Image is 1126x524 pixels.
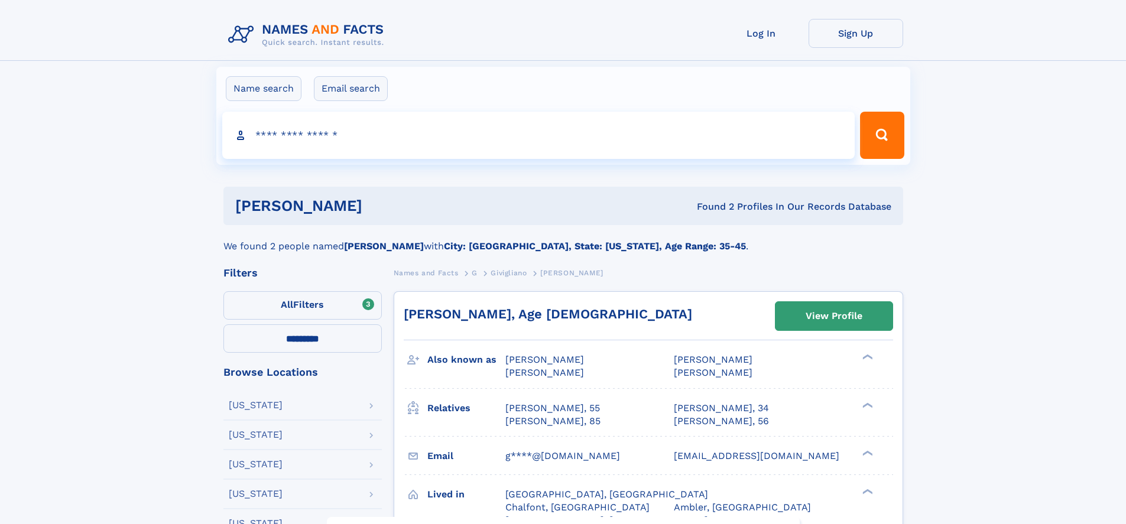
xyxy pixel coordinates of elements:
h3: Also known as [427,350,505,370]
a: Names and Facts [394,265,459,280]
a: [PERSON_NAME], Age [DEMOGRAPHIC_DATA] [404,307,692,321]
a: G [472,265,478,280]
span: [PERSON_NAME] [674,367,752,378]
span: [EMAIL_ADDRESS][DOMAIN_NAME] [674,450,839,461]
img: Logo Names and Facts [223,19,394,51]
div: Filters [223,268,382,278]
h3: Lived in [427,484,505,505]
div: ❯ [859,353,874,361]
b: City: [GEOGRAPHIC_DATA], State: [US_STATE], Age Range: 35-45 [444,240,746,252]
input: search input [222,112,855,159]
a: Givigliano [491,265,527,280]
b: [PERSON_NAME] [344,240,424,252]
a: Log In [714,19,809,48]
div: View Profile [806,302,862,330]
div: [US_STATE] [229,460,283,469]
label: Email search [314,76,388,101]
span: Givigliano [491,269,527,277]
a: View Profile [775,302,893,330]
a: [PERSON_NAME], 55 [505,402,600,415]
h3: Relatives [427,398,505,418]
div: Browse Locations [223,367,382,377]
div: ❯ [859,449,874,457]
label: Filters [223,291,382,320]
span: [PERSON_NAME] [505,367,584,378]
h1: [PERSON_NAME] [235,198,530,213]
div: [US_STATE] [229,489,283,499]
span: [PERSON_NAME] [505,354,584,365]
div: Found 2 Profiles In Our Records Database [530,200,891,213]
span: [PERSON_NAME] [540,269,603,277]
div: We found 2 people named with . [223,225,903,253]
span: Ambler, [GEOGRAPHIC_DATA] [674,502,811,513]
span: All [281,299,293,310]
div: ❯ [859,401,874,409]
span: [PERSON_NAME] [674,354,752,365]
span: G [472,269,478,277]
a: [PERSON_NAME], 56 [674,415,769,428]
div: [US_STATE] [229,401,283,410]
button: Search Button [860,112,904,159]
h3: Email [427,446,505,466]
a: Sign Up [809,19,903,48]
div: ❯ [859,487,874,495]
span: [GEOGRAPHIC_DATA], [GEOGRAPHIC_DATA] [505,489,708,500]
span: Chalfont, [GEOGRAPHIC_DATA] [505,502,650,513]
label: Name search [226,76,301,101]
a: [PERSON_NAME], 85 [505,415,601,428]
div: [US_STATE] [229,430,283,440]
a: [PERSON_NAME], 34 [674,402,769,415]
